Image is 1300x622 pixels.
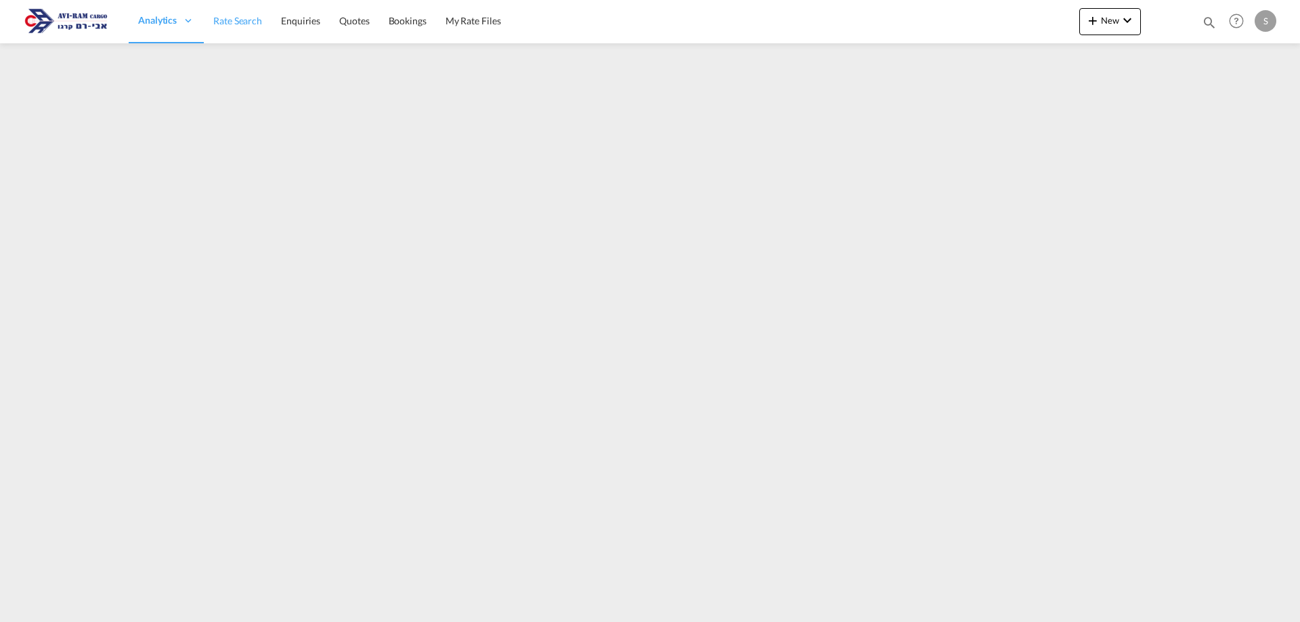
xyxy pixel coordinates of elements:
[446,15,501,26] span: My Rate Files
[1085,12,1101,28] md-icon: icon-plus 400-fg
[1225,9,1248,32] span: Help
[1119,12,1135,28] md-icon: icon-chevron-down
[1225,9,1255,34] div: Help
[1255,10,1276,32] div: S
[339,15,369,26] span: Quotes
[20,6,112,37] img: 166978e0a5f911edb4280f3c7a976193.png
[1085,15,1135,26] span: New
[1079,8,1141,35] button: icon-plus 400-fgNewicon-chevron-down
[1202,15,1217,35] div: icon-magnify
[281,15,320,26] span: Enquiries
[1202,15,1217,30] md-icon: icon-magnify
[213,15,262,26] span: Rate Search
[138,14,177,27] span: Analytics
[389,15,427,26] span: Bookings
